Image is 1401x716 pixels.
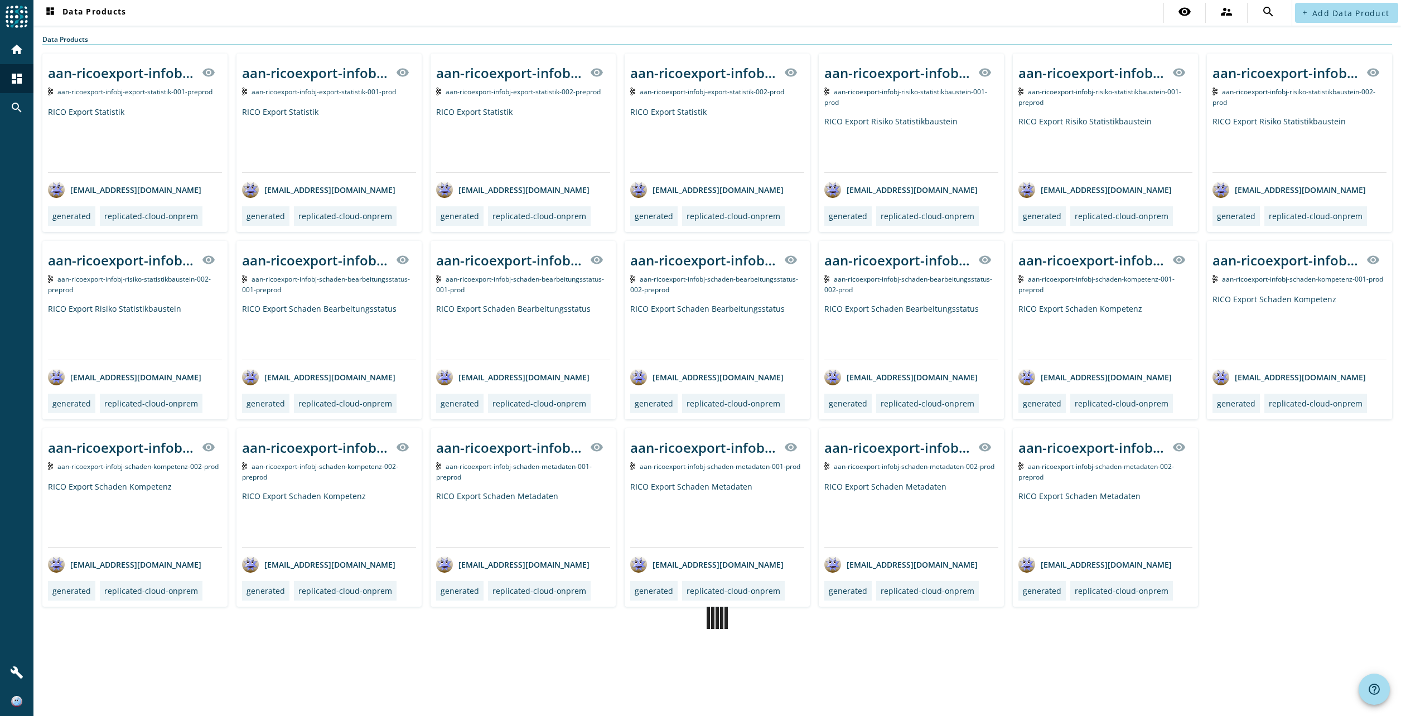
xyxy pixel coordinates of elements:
mat-icon: search [1262,5,1275,18]
div: generated [247,398,285,409]
mat-icon: visibility [202,253,215,267]
img: avatar [1212,181,1229,198]
span: Kafka Topic: aan-ricoexport-infobj-schaden-kompetenz-001-prod [1222,274,1383,284]
div: generated [441,586,479,596]
div: [EMAIL_ADDRESS][DOMAIN_NAME] [242,369,395,385]
div: RICO Export Schaden Kompetenz [1018,303,1192,360]
div: RICO Export Statistik [630,107,804,172]
div: generated [441,211,479,221]
div: [EMAIL_ADDRESS][DOMAIN_NAME] [1212,369,1366,385]
span: Kafka Topic: aan-ricoexport-infobj-schaden-bearbeitungsstatus-001-preprod [242,274,410,294]
div: generated [1023,586,1061,596]
div: replicated-cloud-onprem [687,586,780,596]
mat-icon: visibility [590,66,603,79]
mat-icon: home [10,43,23,56]
div: replicated-cloud-onprem [687,211,780,221]
div: generated [1023,398,1061,409]
div: replicated-cloud-onprem [881,398,974,409]
button: Add Data Product [1295,3,1398,23]
span: Add Data Product [1312,8,1389,18]
span: Kafka Topic: aan-ricoexport-infobj-risiko-statistikbaustein-002-preprod [48,274,211,294]
img: avatar [824,181,841,198]
mat-icon: search [10,101,23,114]
div: generated [247,586,285,596]
div: [EMAIL_ADDRESS][DOMAIN_NAME] [630,369,784,385]
div: replicated-cloud-onprem [687,398,780,409]
img: avatar [436,369,453,385]
div: RICO Export Risiko Statistikbaustein [1018,116,1192,172]
div: [EMAIL_ADDRESS][DOMAIN_NAME] [436,556,590,573]
div: [EMAIL_ADDRESS][DOMAIN_NAME] [1018,556,1172,573]
img: Kafka Topic: aan-ricoexport-infobj-schaden-kompetenz-002-prod [48,462,53,470]
mat-icon: visibility [202,441,215,454]
img: Kafka Topic: aan-ricoexport-infobj-schaden-bearbeitungsstatus-001-preprod [242,275,247,283]
span: Kafka Topic: aan-ricoexport-infobj-risiko-statistikbaustein-002-prod [1212,87,1375,107]
mat-icon: visibility [1366,66,1380,79]
img: avatar [824,369,841,385]
div: aan-ricoexport-infobj-risiko-statistikbaustein-001-_stage_ [824,64,972,82]
mat-icon: visibility [396,441,409,454]
img: avatar [630,369,647,385]
mat-icon: help_outline [1368,683,1381,696]
img: Kafka Topic: aan-ricoexport-infobj-schaden-metadaten-001-prod [630,462,635,470]
mat-icon: add [1302,9,1308,16]
div: generated [829,211,867,221]
div: [EMAIL_ADDRESS][DOMAIN_NAME] [436,369,590,385]
div: [EMAIL_ADDRESS][DOMAIN_NAME] [630,181,784,198]
div: [EMAIL_ADDRESS][DOMAIN_NAME] [48,369,201,385]
img: Kafka Topic: aan-ricoexport-infobj-schaden-bearbeitungsstatus-002-preprod [630,275,635,283]
img: Kafka Topic: aan-ricoexport-infobj-export-statistik-002-preprod [436,88,441,95]
div: [EMAIL_ADDRESS][DOMAIN_NAME] [1018,369,1172,385]
mat-icon: visibility [202,66,215,79]
div: RICO Export Schaden Bearbeitungsstatus [242,303,416,360]
img: avatar [1018,181,1035,198]
mat-icon: visibility [784,253,798,267]
div: generated [829,586,867,596]
div: aan-ricoexport-infobj-export-statistik-001-_stage_ [48,64,195,82]
img: avatar [436,556,453,573]
div: RICO Export Schaden Kompetenz [48,481,222,547]
div: RICO Export Schaden Metadaten [824,481,998,547]
span: Kafka Topic: aan-ricoexport-infobj-schaden-kompetenz-001-preprod [1018,274,1175,294]
img: avatar [1018,556,1035,573]
mat-icon: visibility [978,66,992,79]
mat-icon: visibility [1172,253,1186,267]
img: Kafka Topic: aan-ricoexport-infobj-risiko-statistikbaustein-002-prod [1212,88,1218,95]
div: RICO Export Risiko Statistikbaustein [48,303,222,360]
div: aan-ricoexport-infobj-schaden-kompetenz-001-_stage_ [1018,251,1166,269]
div: [EMAIL_ADDRESS][DOMAIN_NAME] [48,556,201,573]
div: aan-ricoexport-infobj-schaden-bearbeitungsstatus-001-_stage_ [436,251,583,269]
button: Data Products [39,3,131,23]
mat-icon: visibility [978,253,992,267]
div: replicated-cloud-onprem [298,586,392,596]
mat-icon: supervisor_account [1220,5,1233,18]
div: generated [441,398,479,409]
img: Kafka Topic: aan-ricoexport-infobj-export-statistik-002-prod [630,88,635,95]
div: replicated-cloud-onprem [1075,211,1168,221]
img: avatar [242,181,259,198]
div: replicated-cloud-onprem [1269,398,1363,409]
div: Data Products [42,35,1392,45]
img: Kafka Topic: aan-ricoexport-infobj-schaden-kompetenz-002-preprod [242,462,247,470]
div: replicated-cloud-onprem [298,398,392,409]
div: [EMAIL_ADDRESS][DOMAIN_NAME] [630,556,784,573]
div: replicated-cloud-onprem [881,586,974,596]
mat-icon: visibility [978,441,992,454]
span: Kafka Topic: aan-ricoexport-infobj-schaden-bearbeitungsstatus-001-prod [436,274,604,294]
div: aan-ricoexport-infobj-schaden-metadaten-001-_stage_ [436,438,583,457]
mat-icon: visibility [1178,5,1191,18]
img: Kafka Topic: aan-ricoexport-infobj-risiko-statistikbaustein-002-preprod [48,275,53,283]
div: aan-ricoexport-infobj-schaden-kompetenz-001-_stage_ [1212,251,1360,269]
img: avatar [630,556,647,573]
div: aan-ricoexport-infobj-schaden-kompetenz-002-_stage_ [48,438,195,457]
img: avatar [1212,369,1229,385]
div: aan-ricoexport-infobj-risiko-statistikbaustein-001-_stage_ [1018,64,1166,82]
div: aan-ricoexport-infobj-risiko-statistikbaustein-002-_stage_ [1212,64,1360,82]
mat-icon: dashboard [10,72,23,85]
div: aan-ricoexport-infobj-export-statistik-002-_stage_ [630,64,777,82]
span: Kafka Topic: aan-ricoexport-infobj-risiko-statistikbaustein-001-preprod [1018,87,1181,107]
div: aan-ricoexport-infobj-schaden-metadaten-002-_stage_ [824,438,972,457]
mat-icon: dashboard [44,6,57,20]
img: avatar [242,556,259,573]
span: Kafka Topic: aan-ricoexport-infobj-schaden-metadaten-001-prod [640,462,800,471]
